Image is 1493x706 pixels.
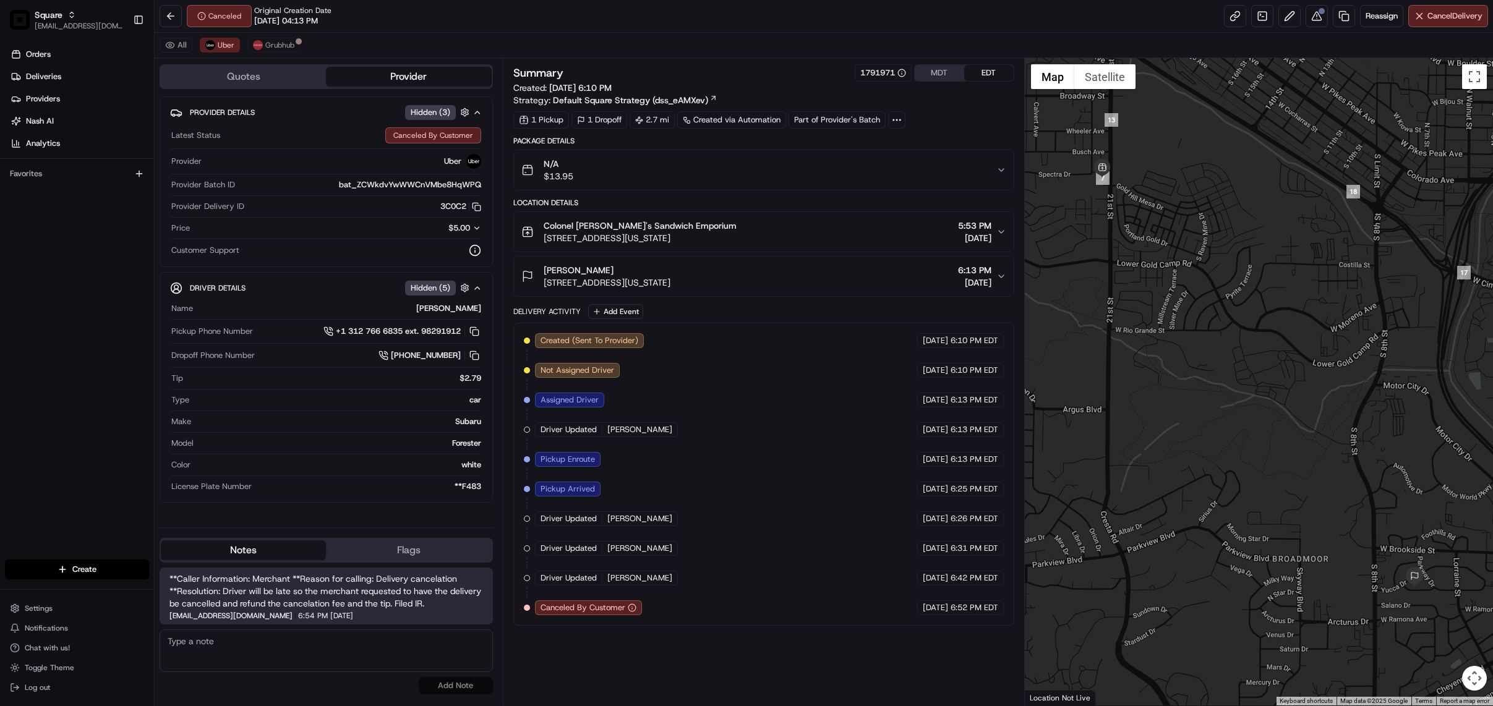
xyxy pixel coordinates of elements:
button: Log out [5,679,149,696]
span: [DATE] [958,232,991,244]
button: Provider DetailsHidden (3) [170,102,482,122]
span: Assigned Driver [541,394,599,406]
span: Customer Support [171,245,239,256]
span: +1 312 766 6835 ext. 98291912 [336,326,461,337]
div: 17 [1457,266,1471,279]
span: Map data ©2025 Google [1340,697,1408,704]
span: Price [171,223,190,234]
button: SquareSquare[EMAIL_ADDRESS][DOMAIN_NAME] [5,5,128,35]
span: Not Assigned Driver [541,365,614,376]
div: 1 Dropoff [571,111,627,129]
span: Hidden ( 5 ) [411,283,450,294]
span: Pickup Enroute [541,454,595,465]
span: Reassign [1366,11,1398,22]
button: Quotes [161,67,326,87]
span: [DATE] [923,454,948,465]
span: 6:26 PM EDT [951,513,998,524]
span: Uber [444,156,461,167]
a: Terms [1415,697,1432,704]
div: Favorites [5,164,149,184]
span: Driver Updated [541,543,597,554]
span: Toggle Theme [25,663,74,673]
span: Dropoff Phone Number [171,350,255,361]
span: 6:42 PM EDT [951,572,998,584]
button: $5.00 [372,223,481,234]
button: Chat with us! [5,639,149,657]
span: Provider Batch ID [171,179,235,190]
span: Cancel Delivery [1427,11,1482,22]
button: Driver DetailsHidden (5) [170,278,482,298]
button: Notes [161,540,326,560]
span: Provider Details [190,108,255,117]
button: 1791971 [860,67,906,79]
div: car [194,394,481,406]
span: Original Creation Date [254,6,332,15]
span: Model [171,438,194,449]
span: Analytics [26,138,60,149]
button: Hidden (3) [405,104,473,120]
button: Settings [5,600,149,617]
button: Create [5,559,149,579]
div: Delivery Activity [513,307,581,317]
span: [STREET_ADDRESS][US_STATE] [544,232,737,244]
button: Notifications [5,619,149,637]
span: 5:53 PM [958,219,991,232]
span: [DATE] [923,483,948,495]
span: [DATE] [330,612,353,619]
button: Grubhub [247,38,300,53]
a: Deliveries [5,67,154,87]
button: 3C0C2 [440,201,481,212]
span: Pickup Phone Number [171,326,253,337]
button: Reassign [1360,5,1403,27]
span: Chat with us! [25,643,70,653]
div: Canceled [187,5,252,27]
span: Name [171,303,193,314]
a: [PHONE_NUMBER] [379,349,481,362]
span: [DATE] [923,543,948,554]
div: 7 [1096,171,1110,185]
button: Uber [200,38,240,53]
div: Forester [199,438,481,449]
span: Uber [218,40,234,50]
span: Default Square Strategy (dss_eAMXev) [553,94,708,106]
span: Driver Updated [541,572,597,584]
span: [DATE] 04:13 PM [254,15,318,27]
button: Colonel [PERSON_NAME]'s Sandwich Emporium[STREET_ADDRESS][US_STATE]5:53 PM[DATE] [514,212,1014,252]
span: Provider [171,156,202,167]
span: Type [171,394,189,406]
button: [EMAIL_ADDRESS][DOMAIN_NAME] [35,21,123,31]
button: N/A$13.95 [514,150,1014,190]
span: [PERSON_NAME] [544,264,614,276]
span: Latest Status [171,130,220,141]
button: Hidden (5) [405,280,473,296]
span: [EMAIL_ADDRESS][DOMAIN_NAME] [169,612,293,619]
span: [DATE] [923,365,948,376]
div: Location Details [513,198,1014,208]
img: uber-new-logo.jpeg [466,154,481,169]
span: 6:54 PM [298,612,328,619]
span: Color [171,459,190,470]
button: Flags [326,540,491,560]
span: Nash AI [26,116,54,127]
span: [PERSON_NAME] [607,424,672,435]
span: [DATE] [923,394,948,406]
span: [DATE] 6:10 PM [549,82,612,93]
div: 18 [1346,185,1360,198]
button: Square [35,9,62,21]
div: Strategy: [513,94,717,106]
span: Notifications [25,623,68,633]
span: bat_ZCWkdvYwWWCnVMbe8HqWPQ [339,179,481,190]
span: [DATE] [958,276,991,289]
span: Created (Sent To Provider) [541,335,638,346]
img: uber-new-logo.jpeg [205,40,215,50]
span: N/A [544,158,573,170]
span: $5.00 [448,223,470,233]
span: Driver Updated [541,513,597,524]
span: [DATE] [923,513,948,524]
button: EDT [964,65,1014,81]
span: Canceled By Customer [541,602,625,613]
a: Providers [5,89,154,109]
button: +1 312 766 6835 ext. 98291912 [323,325,481,338]
div: $2.79 [188,373,481,384]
